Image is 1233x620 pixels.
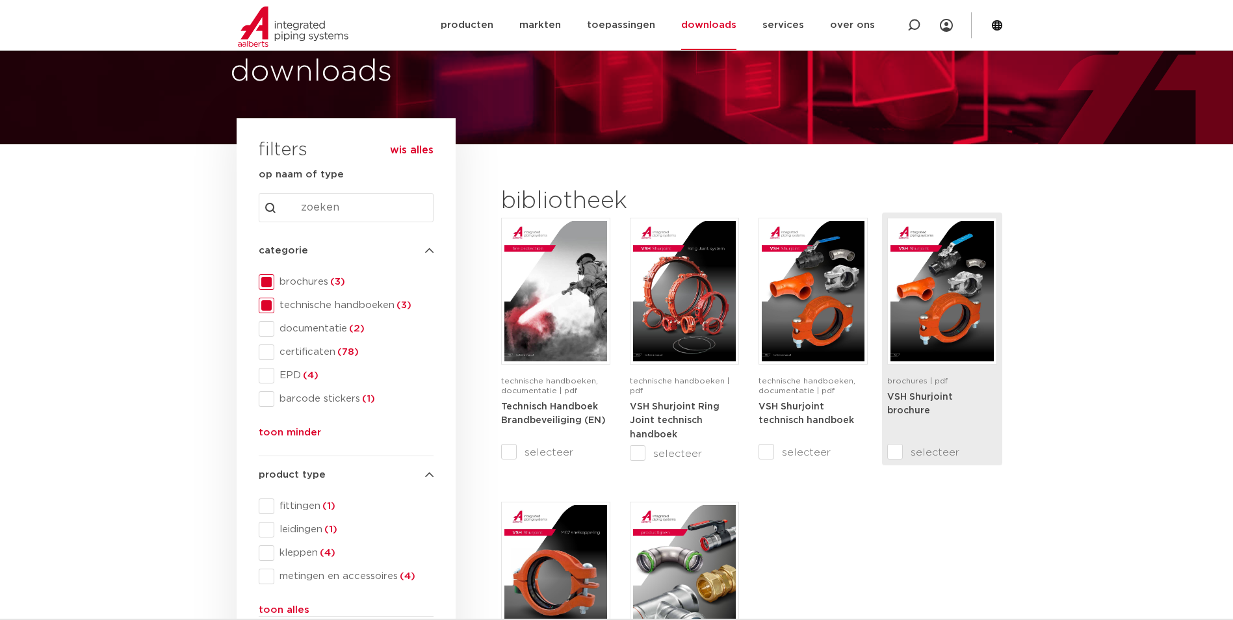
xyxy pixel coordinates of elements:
label: selecteer [630,446,739,461]
span: certificaten [274,346,434,359]
div: fittingen(1) [259,498,434,514]
span: brochures | pdf [887,377,948,385]
img: FireProtection_A4TM_5007915_2025_2.0_EN-pdf.jpg [504,221,607,361]
div: documentatie(2) [259,321,434,337]
div: metingen en accessoires(4) [259,569,434,584]
span: metingen en accessoires [274,570,434,583]
button: wis alles [390,144,434,157]
span: barcode stickers [274,393,434,406]
button: toon minder [259,425,321,446]
span: (1) [322,524,337,534]
a: VSH Shurjoint technisch handboek [759,402,854,426]
img: VSH-Shurjoint_A4TM_5008731_2024_3.0_EN-pdf.jpg [762,221,864,361]
div: EPD(4) [259,368,434,383]
span: (1) [320,501,335,511]
span: technische handboeken [274,299,434,312]
div: barcode stickers(1) [259,391,434,407]
h2: bibliotheek [501,186,733,217]
div: brochures(3) [259,274,434,290]
h3: filters [259,135,307,166]
strong: op naam of type [259,170,344,179]
span: (2) [347,324,365,333]
span: documentatie [274,322,434,335]
span: technische handboeken, documentatie | pdf [759,377,855,394]
img: VSH-Shurjoint_A4Brochure-5008696-2021_1.0_NL-1-pdf.jpg [890,221,993,361]
a: VSH Shurjoint brochure [887,392,953,416]
div: leidingen(1) [259,522,434,537]
a: Technisch Handboek Brandbeveiliging (EN) [501,402,606,426]
h1: downloads [230,51,610,93]
span: technische handboeken, documentatie | pdf [501,377,598,394]
div: technische handboeken(3) [259,298,434,313]
span: (4) [301,370,318,380]
span: (4) [398,571,415,581]
h4: categorie [259,243,434,259]
span: (3) [395,300,411,310]
span: (4) [318,548,335,558]
span: technische handboeken | pdf [630,377,729,394]
strong: VSH Shurjoint brochure [887,393,953,416]
span: fittingen [274,500,434,513]
img: VSH-Shurjoint-RJ_A4TM_5011380_2025_1.1_EN-pdf.jpg [633,221,736,361]
label: selecteer [759,445,868,460]
div: certificaten(78) [259,344,434,360]
span: kleppen [274,547,434,560]
label: selecteer [887,445,996,460]
span: leidingen [274,523,434,536]
span: EPD [274,369,434,382]
a: VSH Shurjoint Ring Joint technisch handboek [630,402,720,439]
div: kleppen(4) [259,545,434,561]
h4: product type [259,467,434,483]
span: brochures [274,276,434,289]
span: (3) [328,277,345,287]
span: (78) [335,347,359,357]
span: (1) [360,394,375,404]
label: selecteer [501,445,610,460]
